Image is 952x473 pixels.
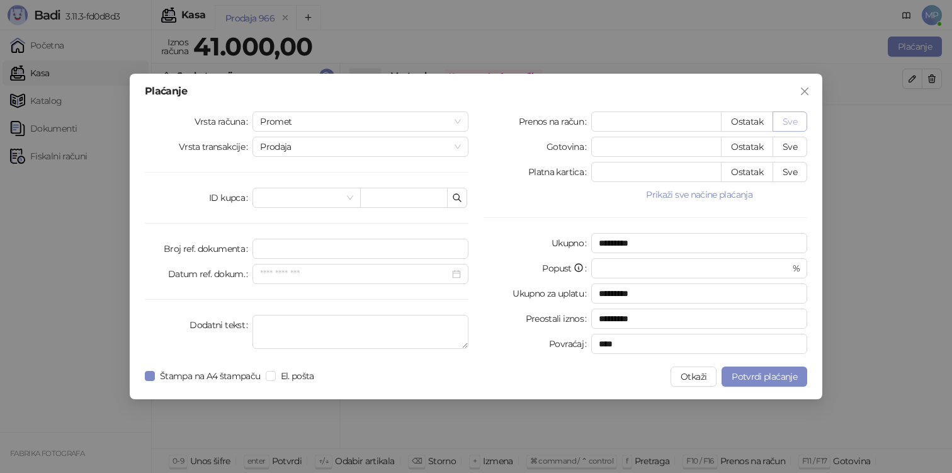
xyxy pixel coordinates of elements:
label: Prenos na račun [519,111,592,132]
input: Datum ref. dokum. [260,267,450,281]
button: Ostatak [721,137,773,157]
label: Dodatni tekst [190,315,252,335]
span: close [800,86,810,96]
label: Gotovina [547,137,591,157]
div: Plaćanje [145,86,807,96]
span: Promet [260,112,461,131]
label: ID kupca [209,188,252,208]
label: Vrsta računa [195,111,253,132]
textarea: Dodatni tekst [252,315,468,349]
button: Ostatak [721,111,773,132]
button: Otkaži [671,367,717,387]
span: Štampa na A4 štampaču [155,369,266,383]
button: Ostatak [721,162,773,182]
label: Broj ref. dokumenta [164,239,252,259]
span: El. pošta [276,369,319,383]
button: Potvrdi plaćanje [722,367,807,387]
label: Vrsta transakcije [179,137,253,157]
label: Ukupno [552,233,592,253]
button: Prikaži sve načine plaćanja [591,187,807,202]
label: Preostali iznos [526,309,592,329]
span: Zatvori [795,86,815,96]
button: Sve [773,162,807,182]
label: Datum ref. dokum. [168,264,253,284]
button: Sve [773,111,807,132]
button: Close [795,81,815,101]
label: Platna kartica [528,162,591,182]
span: Prodaja [260,137,461,156]
span: Potvrdi plaćanje [732,371,797,382]
label: Povraćaj [549,334,591,354]
label: Popust [542,258,591,278]
input: Broj ref. dokumenta [252,239,468,259]
button: Sve [773,137,807,157]
label: Ukupno za uplatu [513,283,591,304]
